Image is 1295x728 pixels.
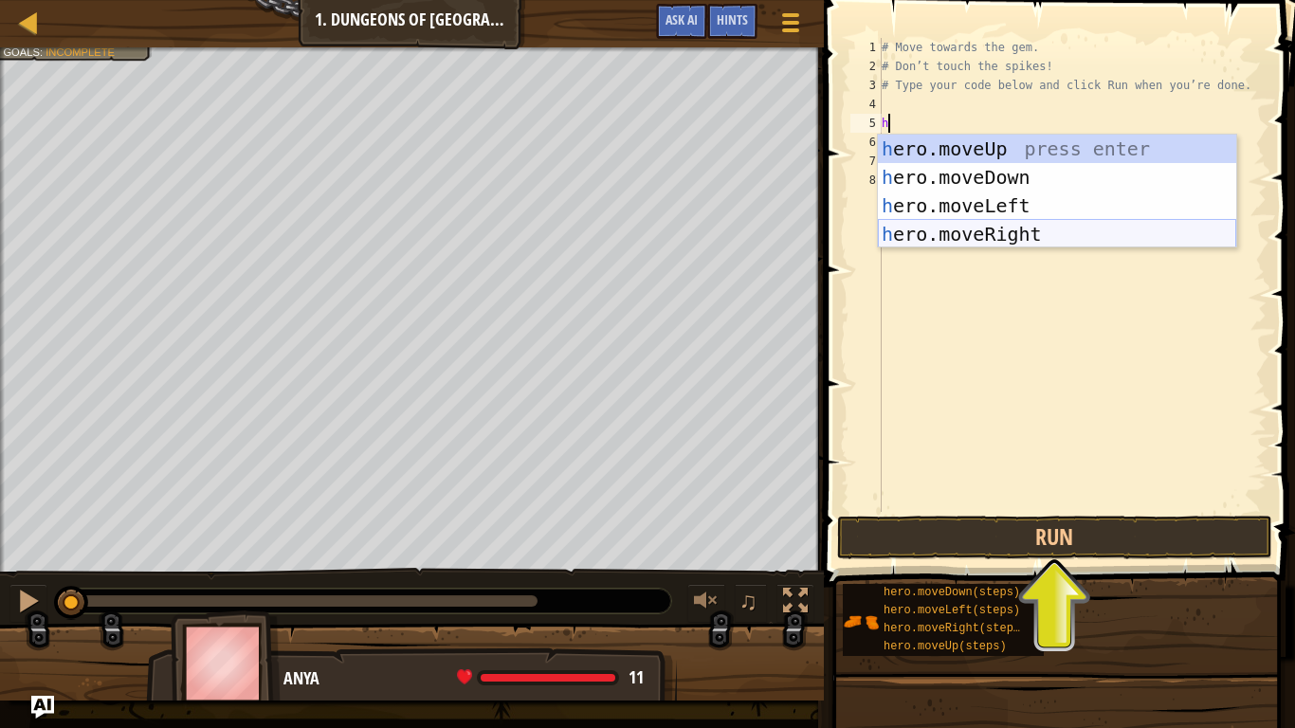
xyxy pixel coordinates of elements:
[843,604,879,640] img: portrait.png
[850,114,882,133] div: 5
[837,516,1272,559] button: Run
[850,171,882,190] div: 8
[884,604,1020,617] span: hero.moveLeft(steps)
[850,152,882,171] div: 7
[31,696,54,719] button: Ask AI
[666,10,698,28] span: Ask AI
[884,640,1007,653] span: hero.moveUp(steps)
[457,669,644,686] div: health: 11 / 11
[850,57,882,76] div: 2
[171,610,281,716] img: thang_avatar_frame.png
[739,587,757,615] span: ♫
[850,133,882,152] div: 6
[884,586,1020,599] span: hero.moveDown(steps)
[717,10,748,28] span: Hints
[9,584,47,623] button: Ctrl + P: Pause
[884,622,1027,635] span: hero.moveRight(steps)
[735,584,767,623] button: ♫
[629,665,644,689] span: 11
[656,4,707,39] button: Ask AI
[283,666,658,691] div: Anya
[850,38,882,57] div: 1
[776,584,814,623] button: Toggle fullscreen
[850,95,882,114] div: 4
[687,584,725,623] button: Adjust volume
[767,4,814,48] button: Show game menu
[850,76,882,95] div: 3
